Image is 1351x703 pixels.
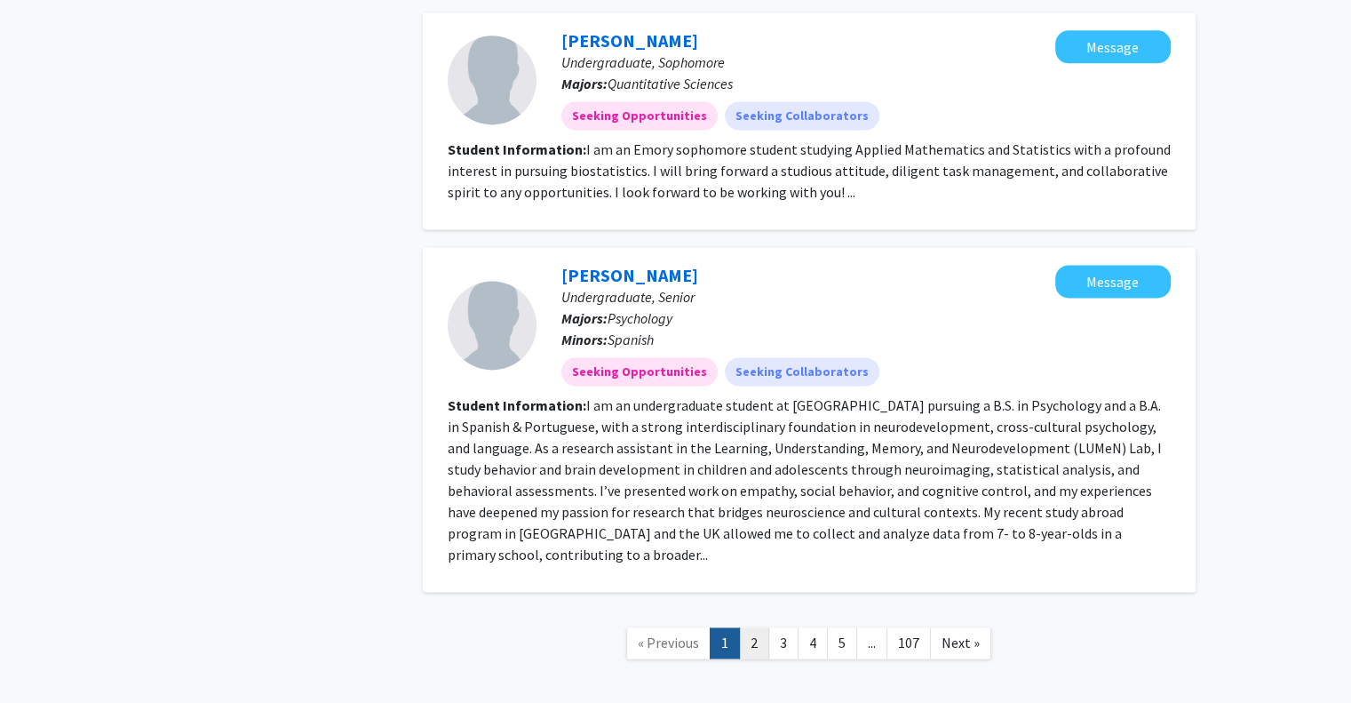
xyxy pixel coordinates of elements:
a: 2 [739,627,769,659]
a: 107 [886,627,931,659]
b: Student Information: [448,396,586,414]
b: Majors: [561,75,608,92]
b: Minors: [561,331,608,348]
a: 1 [710,627,740,659]
button: Message Coco Sandoval [1055,265,1171,298]
span: Spanish [608,331,654,348]
mat-chip: Seeking Opportunities [561,357,718,386]
span: Next » [942,634,980,651]
span: Quantitative Sciences [608,75,733,92]
span: Undergraduate, Senior [561,288,695,306]
iframe: Chat [13,623,75,690]
b: Majors: [561,309,608,327]
span: Psychology [608,309,672,327]
a: 3 [768,627,799,659]
mat-chip: Seeking Collaborators [725,357,879,386]
nav: Page navigation [423,610,1196,682]
fg-read-more: I am an undergraduate student at [GEOGRAPHIC_DATA] pursuing a B.S. in Psychology and a B.A. in Sp... [448,396,1162,563]
a: Previous Page [626,627,711,659]
span: « Previous [638,634,699,651]
fg-read-more: I am an Emory sophomore student studying Applied Mathematics and Statistics with a profound inter... [448,140,1171,201]
mat-chip: Seeking Opportunities [561,101,718,130]
span: ... [868,634,876,651]
a: 5 [827,627,857,659]
b: Student Information: [448,140,586,158]
span: Undergraduate, Sophomore [561,53,725,71]
a: Next [930,627,991,659]
a: 4 [798,627,828,659]
button: Message Jonathan Wang [1055,30,1171,63]
a: [PERSON_NAME] [561,29,698,52]
a: [PERSON_NAME] [561,264,698,286]
mat-chip: Seeking Collaborators [725,101,879,130]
